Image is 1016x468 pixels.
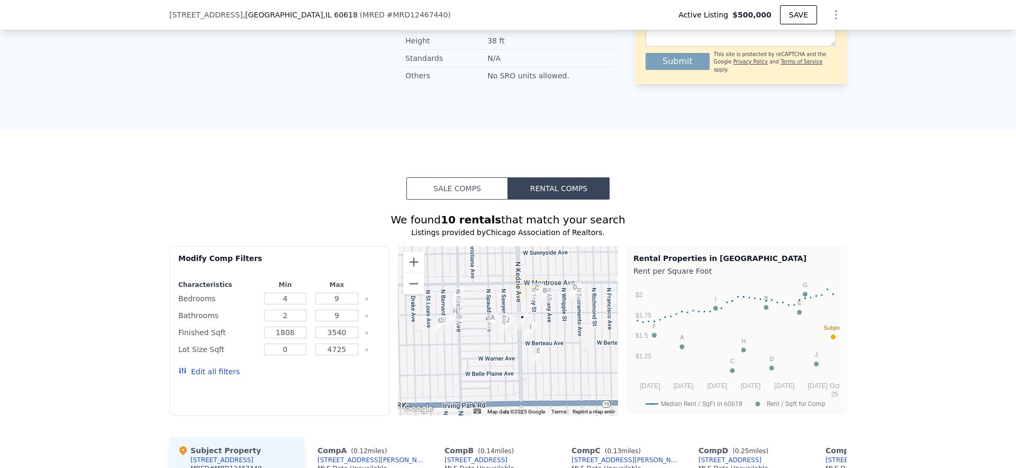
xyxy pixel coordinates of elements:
div: 4229 N Kedzie Ave # 1 [516,312,528,330]
a: Report a map error [573,409,615,415]
div: 38 ft [487,35,506,46]
button: Clear [365,348,369,352]
span: , IL 60618 [323,11,357,19]
div: Bathrooms [178,308,257,323]
text: [DATE] [741,382,761,390]
span: ( miles) [601,447,645,455]
span: [STREET_ADDRESS] [169,10,243,20]
text: C [730,358,734,364]
div: [STREET_ADDRESS] [444,456,507,464]
span: Active Listing [678,10,732,20]
text: B [764,295,768,301]
svg: A chart. [633,278,840,411]
text: D [769,356,774,362]
button: Clear [365,314,369,318]
text: $2 [636,291,643,299]
text: [DATE] [707,382,727,390]
text: F [652,323,656,329]
div: Comp A [317,445,391,456]
a: [STREET_ADDRESS][PERSON_NAME] [825,456,936,464]
div: Subject Property [178,445,261,456]
span: $500,000 [732,10,772,20]
span: ( miles) [728,447,773,455]
a: [STREET_ADDRESS][PERSON_NAME] [317,456,428,464]
div: Rental Properties in [GEOGRAPHIC_DATA] [633,253,840,264]
text: J [815,352,818,358]
div: 4327 N Troy St [531,283,543,301]
text: [DATE] [640,382,660,390]
button: Zoom out [403,273,424,294]
div: 4206 N Troy St # 2 [525,322,537,340]
button: Sale Comps [406,177,508,200]
text: 25 [831,391,839,398]
a: Privacy Policy [733,59,768,65]
text: A [680,334,684,340]
text: I [715,296,716,302]
div: Finished Sqft [178,325,257,340]
div: Min [261,281,309,289]
text: Rent / Sqft for Comp [767,400,825,408]
text: $1.5 [636,332,648,339]
div: Comp C [571,445,645,456]
span: 0.14 [480,447,495,455]
button: Submit [646,53,710,70]
text: Median Rent / SqFt in 60618 [661,400,742,408]
button: Clear [365,331,369,335]
a: [STREET_ADDRESS] [698,456,761,464]
div: [STREET_ADDRESS] [190,456,253,464]
div: ( ) [360,10,451,20]
span: Map data ©2025 Google [487,409,545,415]
button: Show Options [825,4,847,25]
strong: 10 rentals [441,213,501,226]
div: Max [313,281,361,289]
a: [STREET_ADDRESS][PERSON_NAME] [571,456,682,464]
div: Bedrooms [178,291,257,306]
button: SAVE [780,5,817,24]
div: 4227 N Spaulding Ave Apt 2 [487,312,498,330]
span: ( miles) [474,447,518,455]
div: 4318 N Albany Ave Apt 2 [539,285,551,303]
span: MRED [362,11,384,19]
a: Open this area in Google Maps (opens a new window) [401,402,436,416]
text: Oct [830,382,840,390]
div: 4326 N Sacramento Ave Apt 1 [569,282,581,300]
div: 4316 N Kimball Avenue Unit 1N [452,287,464,305]
span: ( miles) [347,447,391,455]
div: No SRO units allowed. [487,70,571,81]
text: [DATE] [674,382,694,390]
text: $1.25 [636,353,651,360]
div: Listings provided by Chicago Association of Realtors . [169,227,847,238]
div: Height [405,35,487,46]
text: $1.75 [636,312,651,319]
button: Clear [365,297,369,301]
text: H [741,338,746,344]
button: Rental Comps [508,177,610,200]
text: [DATE] [808,382,828,390]
a: Terms (opens in new tab) [551,409,566,415]
text: E [797,300,801,306]
button: Zoom in [403,251,424,273]
text: [DATE] [775,382,795,390]
div: 4222 N Bernard St [434,316,446,334]
text: Subject [823,325,843,331]
div: Comp E [825,445,899,456]
div: Characteristics [178,281,257,289]
button: Edit all filters [178,366,240,377]
div: Rent per Square Foot [633,264,840,278]
span: 0.13 [607,447,621,455]
div: 4242 N Kimball Ave [449,306,461,324]
div: Others [405,70,487,81]
span: 0.25 [735,447,749,455]
a: Terms of Service [781,59,822,65]
img: Google [401,402,436,416]
div: 4221 N Sawyer Ave [502,315,513,333]
div: Modify Comp Filters [178,253,380,272]
button: Keyboard shortcuts [474,409,481,413]
div: Comp B [444,445,518,456]
div: 4121 N Troy St [532,346,544,364]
